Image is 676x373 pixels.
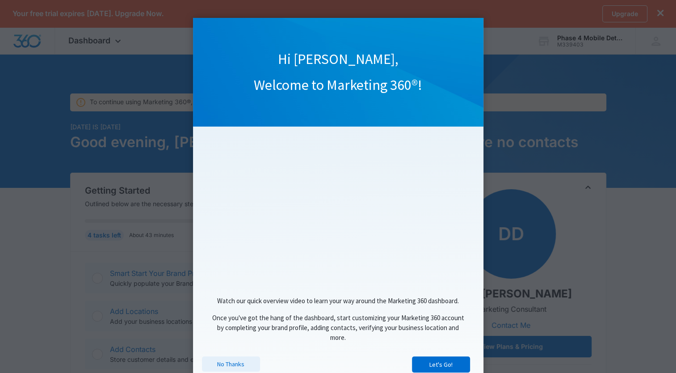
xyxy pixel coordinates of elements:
[193,50,483,69] h1: Hi [PERSON_NAME],
[202,356,260,372] a: No Thanks
[212,314,464,342] span: Once you've got the hang of the dashboard, start customizing your Marketing 360 account by comple...
[412,356,470,373] a: Let's Go!
[217,297,459,305] span: Watch our quick overview video to learn your way around the Marketing 360 dashboard.
[193,76,483,95] h1: Welcome to Marketing 360®!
